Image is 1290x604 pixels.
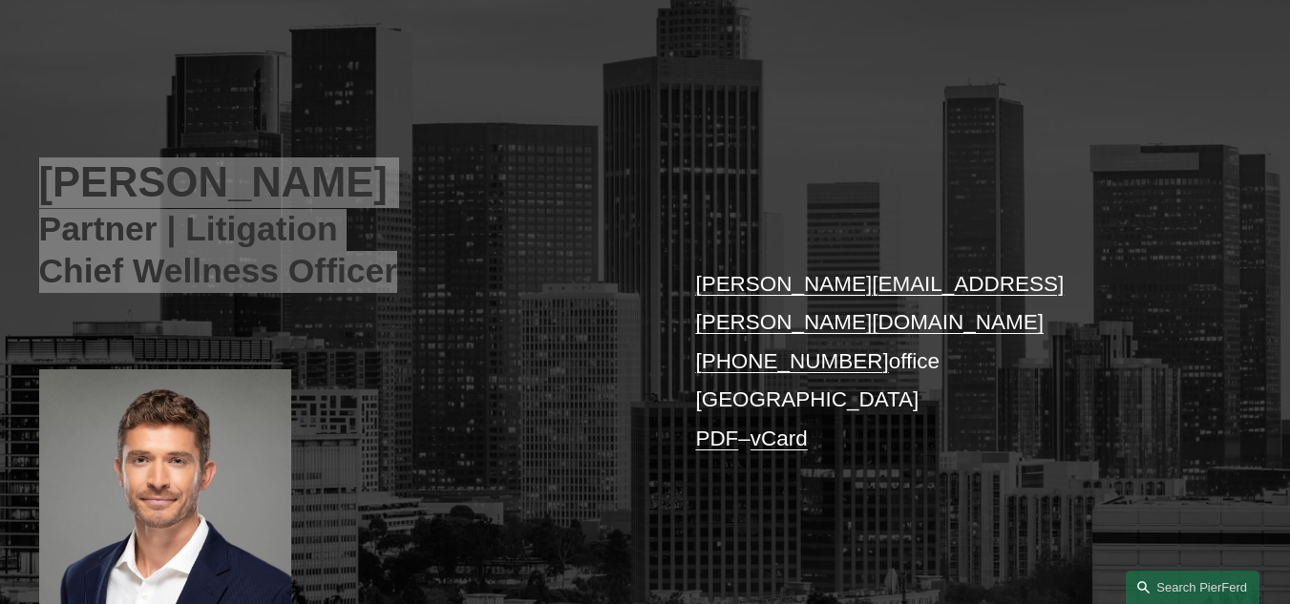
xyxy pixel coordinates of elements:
[695,265,1200,458] p: office [GEOGRAPHIC_DATA] –
[695,349,888,373] a: [PHONE_NUMBER]
[39,209,645,293] h3: Partner | Litigation Chief Wellness Officer
[695,427,738,450] a: PDF
[39,157,645,208] h2: [PERSON_NAME]
[1126,571,1259,604] a: Search this site
[751,427,808,450] a: vCard
[695,272,1064,334] a: [PERSON_NAME][EMAIL_ADDRESS][PERSON_NAME][DOMAIN_NAME]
